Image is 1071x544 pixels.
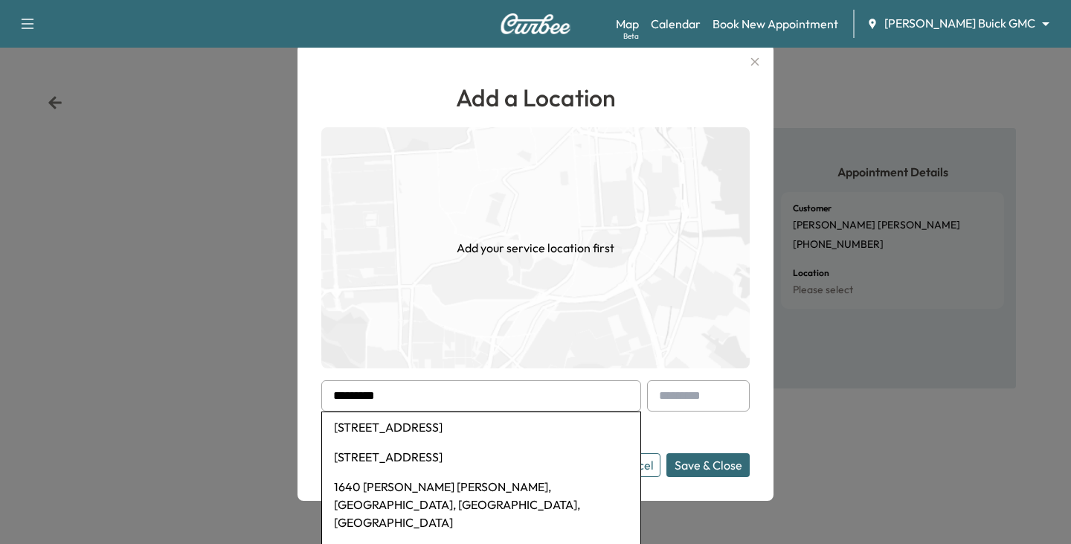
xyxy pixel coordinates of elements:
a: MapBeta [616,15,639,33]
li: [STREET_ADDRESS] [322,442,640,472]
div: Beta [623,31,639,42]
h1: Add a Location [321,80,750,115]
img: Curbee Logo [500,13,571,34]
a: Book New Appointment [713,15,838,33]
li: 1640 [PERSON_NAME] [PERSON_NAME], [GEOGRAPHIC_DATA], [GEOGRAPHIC_DATA], [GEOGRAPHIC_DATA] [322,472,640,537]
li: [STREET_ADDRESS] [322,412,640,442]
img: empty-map-CL6vilOE.png [321,127,750,368]
h1: Add your service location first [457,239,614,257]
span: [PERSON_NAME] Buick GMC [884,15,1035,32]
a: Calendar [651,15,701,33]
button: Save & Close [666,453,750,477]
